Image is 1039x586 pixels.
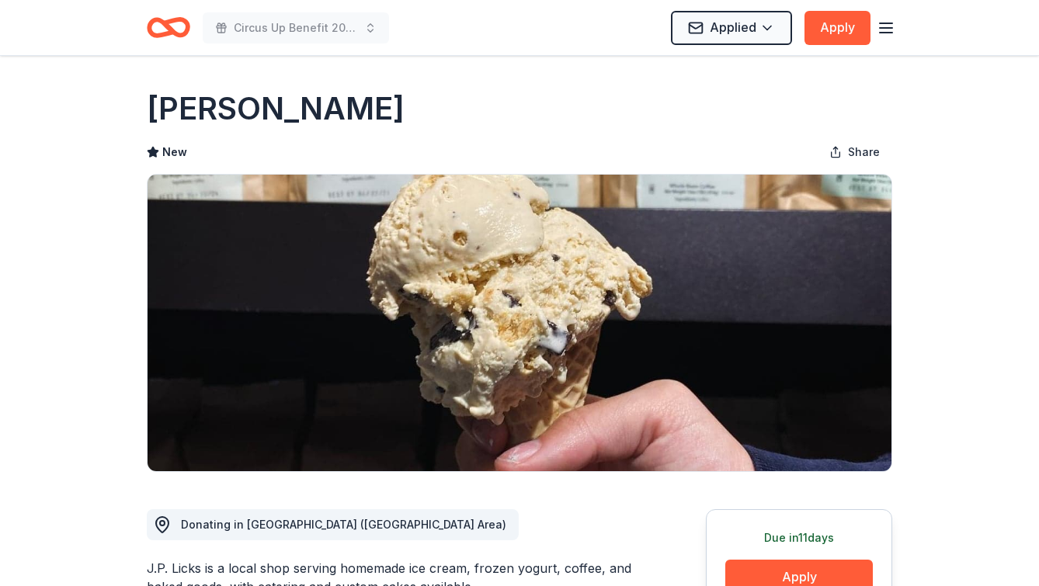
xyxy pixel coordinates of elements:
button: Applied [671,11,792,45]
span: New [162,143,187,161]
button: Circus Up Benefit 2025 [203,12,389,43]
button: Share [817,137,892,168]
button: Apply [804,11,870,45]
a: Home [147,9,190,46]
h1: [PERSON_NAME] [147,87,405,130]
div: Due in 11 days [725,529,873,547]
span: Donating in [GEOGRAPHIC_DATA] ([GEOGRAPHIC_DATA] Area) [181,518,506,531]
img: Image for J.P. Licks [148,175,891,471]
span: Share [848,143,880,161]
span: Applied [710,17,756,37]
span: Circus Up Benefit 2025 [234,19,358,37]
